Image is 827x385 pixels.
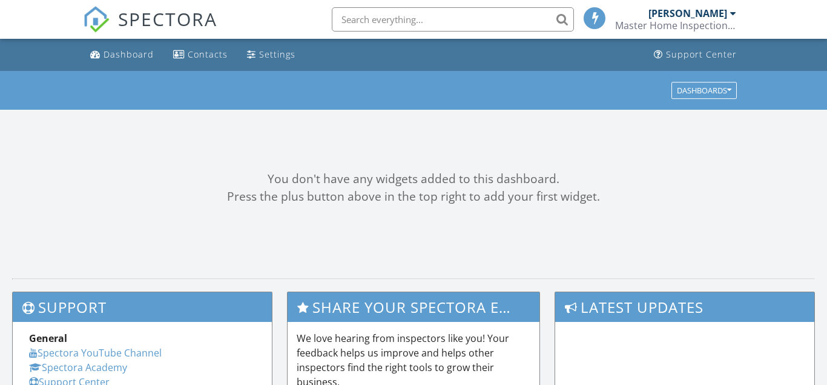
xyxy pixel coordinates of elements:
[13,292,272,322] h3: Support
[259,49,295,60] div: Settings
[118,6,217,32] span: SPECTORA
[677,86,731,95] div: Dashboards
[555,292,814,322] h3: Latest Updates
[168,44,232,66] a: Contacts
[188,49,228,60] div: Contacts
[615,19,736,32] div: Master Home Inspection Services
[671,82,737,99] button: Dashboards
[83,6,110,33] img: The Best Home Inspection Software - Spectora
[29,332,67,345] strong: General
[648,7,727,19] div: [PERSON_NAME]
[649,44,742,66] a: Support Center
[666,49,737,60] div: Support Center
[12,188,815,206] div: Press the plus button above in the top right to add your first widget.
[12,170,815,188] div: You don't have any widgets added to this dashboard.
[288,292,539,322] h3: Share Your Spectora Experience
[85,44,159,66] a: Dashboard
[29,346,162,360] a: Spectora YouTube Channel
[29,361,127,374] a: Spectora Academy
[332,7,574,32] input: Search everything...
[104,49,154,60] div: Dashboard
[83,16,217,42] a: SPECTORA
[242,44,300,66] a: Settings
